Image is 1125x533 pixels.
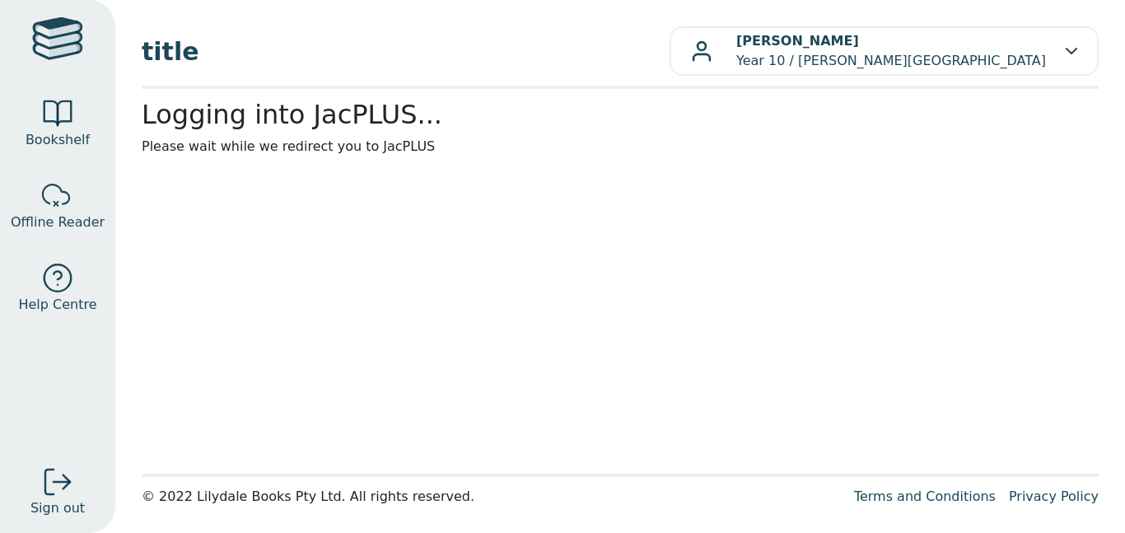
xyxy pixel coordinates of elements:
p: Please wait while we redirect you to JacPLUS [142,137,1099,157]
button: [PERSON_NAME]Year 10 / [PERSON_NAME][GEOGRAPHIC_DATA] [670,26,1099,76]
span: Sign out [30,498,85,518]
p: Year 10 / [PERSON_NAME][GEOGRAPHIC_DATA] [736,31,1046,71]
b: [PERSON_NAME] [736,33,859,49]
a: Privacy Policy [1009,489,1099,504]
span: Help Centre [18,295,96,315]
h2: Logging into JacPLUS... [142,99,1099,130]
span: Bookshelf [26,130,90,150]
div: © 2022 Lilydale Books Pty Ltd. All rights reserved. [142,487,841,507]
span: title [142,33,670,70]
a: Terms and Conditions [854,489,996,504]
span: Offline Reader [11,213,105,232]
